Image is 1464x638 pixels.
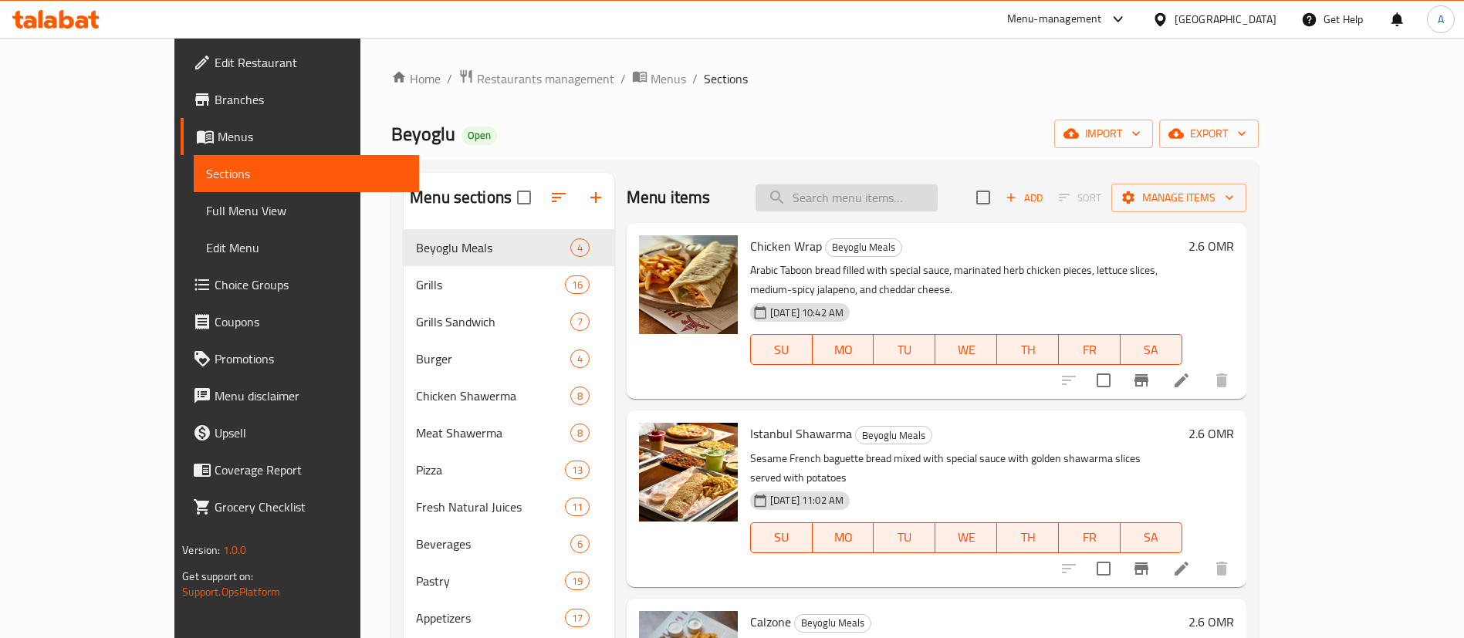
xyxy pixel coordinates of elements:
[819,339,868,361] span: MO
[764,305,850,320] span: [DATE] 10:42 AM
[1059,522,1121,553] button: FR
[206,201,407,220] span: Full Menu View
[880,339,929,361] span: TU
[813,522,874,553] button: MO
[404,340,614,377] div: Burger4
[1003,339,1053,361] span: TH
[997,522,1059,553] button: TH
[182,566,253,586] span: Get support on:
[404,229,614,266] div: Beyoglu Meals4
[942,526,991,549] span: WE
[181,488,419,525] a: Grocery Checklist
[825,238,902,257] div: Beyoglu Meals
[416,349,570,368] span: Burger
[1172,124,1246,143] span: export
[999,186,1049,210] span: Add item
[206,238,407,257] span: Edit Menu
[215,53,407,72] span: Edit Restaurant
[182,582,280,602] a: Support.OpsPlatform
[404,562,614,599] div: Pastry19
[570,312,590,331] div: items
[182,540,220,560] span: Version:
[416,535,570,553] div: Beverages
[1438,11,1444,28] span: A
[1188,423,1234,444] h6: 2.6 OMR
[571,241,589,255] span: 4
[215,461,407,479] span: Coverage Report
[1087,552,1120,585] span: Select to update
[458,69,614,89] a: Restaurants management
[215,349,407,368] span: Promotions
[1007,10,1102,29] div: Menu-management
[620,69,626,88] li: /
[565,609,590,627] div: items
[795,614,871,632] span: Beyoglu Meals
[1188,611,1234,633] h6: 2.6 OMR
[1159,120,1259,148] button: export
[215,387,407,405] span: Menu disclaimer
[215,312,407,331] span: Coupons
[935,522,997,553] button: WE
[462,127,497,145] div: Open
[1067,124,1141,143] span: import
[1175,11,1276,28] div: [GEOGRAPHIC_DATA]
[756,184,938,211] input: search
[181,451,419,488] a: Coverage Report
[404,414,614,451] div: Meat Shawerma8
[416,424,570,442] span: Meat Shawerma
[813,334,874,365] button: MO
[1059,334,1121,365] button: FR
[819,526,868,549] span: MO
[1123,550,1160,587] button: Branch-specific-item
[1003,526,1053,549] span: TH
[391,116,455,151] span: Beyoglu
[218,127,407,146] span: Menus
[1049,186,1111,210] span: Select section first
[1065,526,1114,549] span: FR
[880,526,929,549] span: TU
[181,118,419,155] a: Menus
[416,387,570,405] span: Chicken Shawerma
[750,334,813,365] button: SU
[181,340,419,377] a: Promotions
[565,461,590,479] div: items
[571,537,589,552] span: 6
[416,498,565,516] div: Fresh Natural Juices
[750,610,791,633] span: Calzone
[416,238,570,257] span: Beyoglu Meals
[404,303,614,340] div: Grills Sandwich7
[935,334,997,365] button: WE
[223,540,247,560] span: 1.0.0
[826,238,901,256] span: Beyoglu Meals
[416,461,565,479] span: Pizza
[632,69,686,89] a: Menus
[404,451,614,488] div: Pizza13
[416,312,570,331] span: Grills Sandwich
[856,427,931,444] span: Beyoglu Meals
[477,69,614,88] span: Restaurants management
[1203,362,1240,399] button: delete
[750,235,822,258] span: Chicken Wrap
[565,498,590,516] div: items
[1127,526,1176,549] span: SA
[967,181,999,214] span: Select section
[416,275,565,294] span: Grills
[1065,339,1114,361] span: FR
[627,186,711,209] h2: Menu items
[391,69,1259,89] nav: breadcrumb
[566,463,589,478] span: 13
[565,275,590,294] div: items
[874,522,935,553] button: TU
[416,572,565,590] div: Pastry
[1172,371,1191,390] a: Edit menu item
[1111,184,1246,212] button: Manage items
[194,229,419,266] a: Edit Menu
[215,90,407,109] span: Branches
[757,339,806,361] span: SU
